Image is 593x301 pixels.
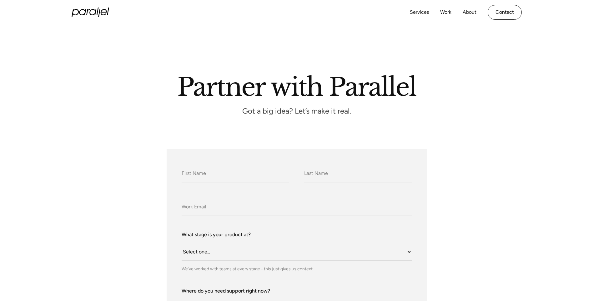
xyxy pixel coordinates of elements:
input: Last Name [304,165,412,182]
a: About [463,8,476,17]
p: Got a big idea? Let’s make it real. [203,109,390,114]
h2: Partner with Parallel [118,75,475,96]
a: Contact [488,5,522,20]
input: First Name [182,165,289,182]
label: Where do you need support right now? [182,287,412,295]
a: Work [440,8,451,17]
a: home [72,8,109,17]
label: What stage is your product at? [182,231,412,238]
div: We’ve worked with teams at every stage - this just gives us context. [182,266,412,272]
input: Work Email [182,199,412,216]
a: Services [410,8,429,17]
